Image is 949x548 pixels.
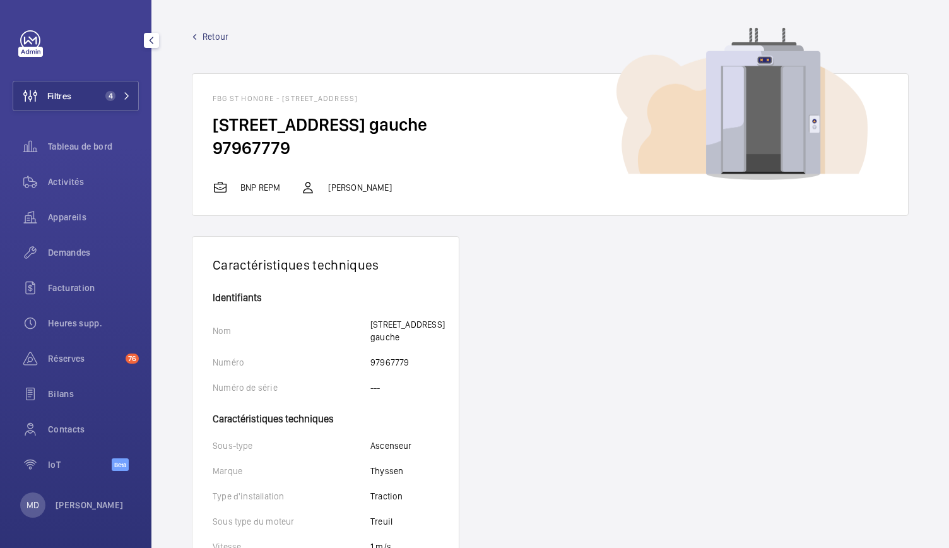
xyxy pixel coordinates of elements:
p: Sous type du moteur [213,515,370,528]
p: Treuil [370,515,392,528]
p: MD [27,499,39,511]
h4: Caractéristiques techniques [213,407,439,424]
span: Réserves [48,352,121,365]
span: Filtres [47,90,71,102]
h1: FBG ST HONORE - [STREET_ADDRESS] [213,94,888,103]
span: Facturation [48,282,139,294]
p: [PERSON_NAME] [56,499,124,511]
span: Beta [112,458,129,471]
span: Activités [48,176,139,188]
p: Numéro [213,356,370,369]
p: BNP REPM [240,181,280,194]
span: 4 [105,91,115,101]
h1: Caractéristiques techniques [213,257,439,273]
p: Ascenseur [370,439,412,452]
h2: 97967779 [213,136,888,160]
h4: Identifiants [213,293,439,303]
span: IoT [48,458,112,471]
span: Heures supp. [48,317,139,330]
p: Thyssen [370,465,403,477]
p: Type d'installation [213,490,370,503]
img: device image [616,28,868,181]
p: 97967779 [370,356,409,369]
p: [PERSON_NAME] [328,181,391,194]
span: Contacts [48,423,139,436]
span: Retour [203,30,228,43]
span: Appareils [48,211,139,223]
p: Nom [213,325,370,337]
span: 76 [126,354,139,364]
p: Sous-type [213,439,370,452]
span: Tableau de bord [48,140,139,153]
p: [STREET_ADDRESS] gauche [370,318,445,343]
span: Demandes [48,246,139,259]
p: --- [370,381,380,394]
button: Filtres4 [13,81,139,111]
h2: [STREET_ADDRESS] gauche [213,113,888,136]
p: Traction [370,490,403,503]
p: Numéro de série [213,381,370,394]
span: Bilans [48,388,139,400]
p: Marque [213,465,370,477]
